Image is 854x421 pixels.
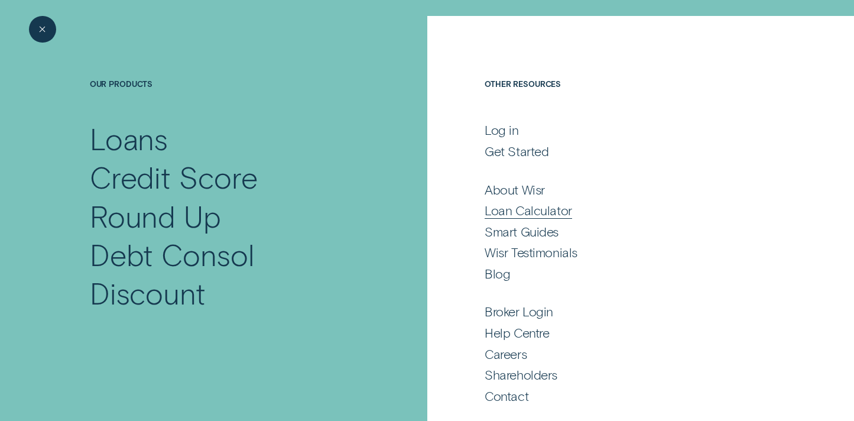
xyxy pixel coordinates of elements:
a: Wisr Testimonials [485,244,764,260]
a: Loans [90,119,365,158]
div: Wisr Testimonials [485,244,577,260]
a: Broker Login [485,303,764,319]
a: Loan Calculator [485,202,764,218]
div: Broker Login [485,303,553,319]
div: Careers [485,346,527,362]
div: Shareholders [485,367,557,383]
div: Get Started [485,143,548,159]
div: Smart Guides [485,224,558,239]
a: Round Up [90,197,365,235]
div: Contact [485,388,528,404]
a: Shareholders [485,367,764,383]
div: Blog [485,265,510,281]
a: Blog [485,265,764,281]
a: Get Started [485,143,764,159]
div: Log in [485,122,518,138]
a: Debt Consol Discount [90,235,365,312]
div: Loans [90,119,168,158]
a: Help Centre [485,325,764,341]
div: Help Centre [485,325,549,341]
button: Close Menu [29,16,56,43]
a: Credit Score [90,158,365,196]
h4: Our Products [90,79,365,119]
div: Loan Calculator [485,202,572,218]
div: About Wisr [485,182,545,197]
div: Credit Score [90,158,258,196]
a: About Wisr [485,182,764,197]
a: Smart Guides [485,224,764,239]
h4: Other Resources [485,79,764,119]
a: Careers [485,346,764,362]
a: Log in [485,122,764,138]
a: Contact [485,388,764,404]
div: Round Up [90,197,221,235]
